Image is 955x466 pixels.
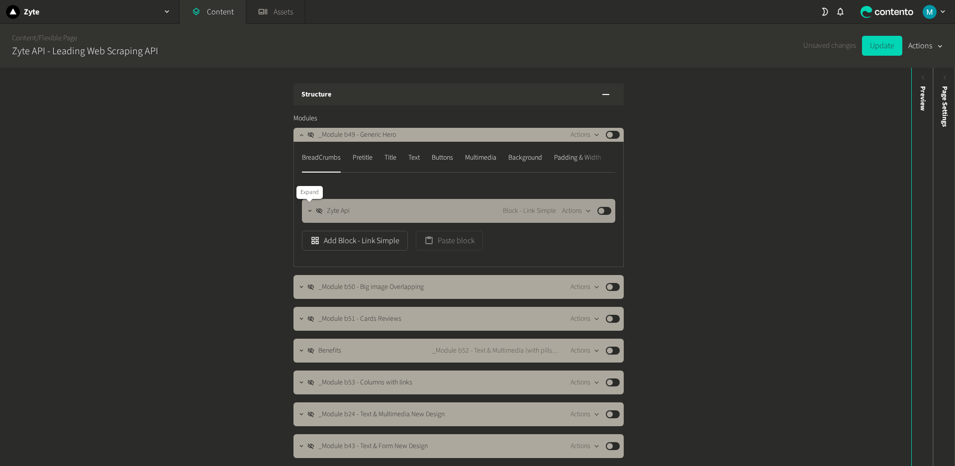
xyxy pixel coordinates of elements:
span: _Module b24 - Text & Multimedia New Design [318,409,445,420]
a: Flexible Page [39,33,77,43]
button: Actions [571,313,600,325]
div: BreadCrumbs [302,150,341,166]
span: Benefits [318,346,341,356]
span: _Module b53 - Columns with links [318,377,412,388]
button: Actions [562,205,591,217]
h3: Structure [301,90,331,100]
span: Modules [293,113,317,124]
button: Actions [908,36,943,56]
button: Actions [571,408,600,420]
div: Expand [296,186,323,199]
span: Block - Link Simple [503,206,556,216]
div: Buttons [432,150,453,166]
h2: Zyte [24,6,39,18]
button: Actions [571,345,600,357]
span: _Module b52 - Text & Multimedia (with pills and/or lists) New Design [432,346,565,356]
img: Mitch Holt [923,5,937,19]
button: Actions [571,440,600,452]
div: Preview [918,86,928,111]
a: Content [12,33,36,43]
button: Actions [571,129,600,141]
button: Actions [571,281,600,293]
span: Unsaved changes [803,40,856,52]
div: Background [508,150,542,166]
span: _Module b49 - Generic Hero [318,130,396,140]
span: / [36,33,39,43]
h2: Zyte API - Leading Web Scraping API [12,44,158,59]
button: Actions [571,376,600,388]
div: Text [408,150,420,166]
button: Add Block - Link Simple [302,231,408,251]
div: Pretitle [353,150,373,166]
button: Paste block [416,231,483,251]
span: _Module b50 - Big image Overlapping [318,282,424,292]
div: Multimedia [465,150,496,166]
button: Update [862,36,902,56]
div: Title [384,150,396,166]
span: Page Settings [940,86,950,127]
span: _Module b51 - Cards Reviews [318,314,401,324]
img: Zyte [6,5,20,19]
span: Zyte Api [327,206,350,216]
span: _Module b43 - Text & Form New Design [318,441,428,452]
span: Links [302,185,317,195]
div: Padding & Width [554,150,601,166]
